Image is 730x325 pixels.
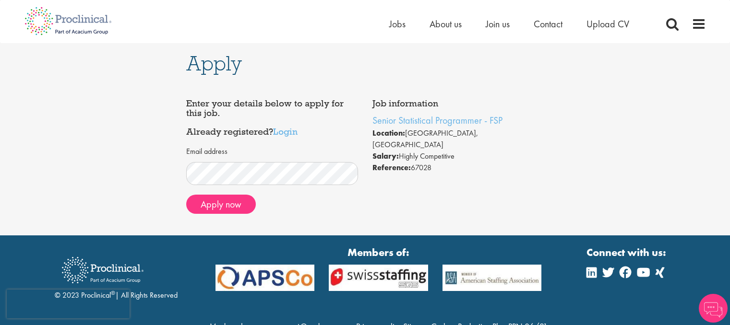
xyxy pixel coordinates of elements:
a: Contact [534,18,562,30]
li: 67028 [372,162,544,174]
li: Highly Competitive [372,151,544,162]
iframe: reCAPTCHA [7,290,130,318]
div: © 2023 Proclinical | All Rights Reserved [55,250,178,301]
img: APSCo [208,265,322,291]
li: [GEOGRAPHIC_DATA], [GEOGRAPHIC_DATA] [372,128,544,151]
strong: Salary: [372,151,399,161]
img: APSCo [322,265,435,291]
strong: Location: [372,128,405,138]
a: Login [273,126,298,137]
a: Jobs [389,18,406,30]
img: Chatbot [699,294,728,323]
label: Email address [186,146,227,157]
h4: Job information [372,99,544,108]
h4: Enter your details below to apply for this job. Already registered? [186,99,358,137]
span: Apply [186,50,242,76]
strong: Reference: [372,162,411,173]
a: Upload CV [586,18,629,30]
a: Senior Statistical Programmer - FSP [372,114,503,127]
button: Apply now [186,195,256,214]
a: Join us [486,18,510,30]
a: About us [430,18,462,30]
img: APSCo [435,265,549,291]
strong: Members of: [215,245,542,260]
img: Proclinical Recruitment [55,250,151,290]
strong: Connect with us: [586,245,668,260]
